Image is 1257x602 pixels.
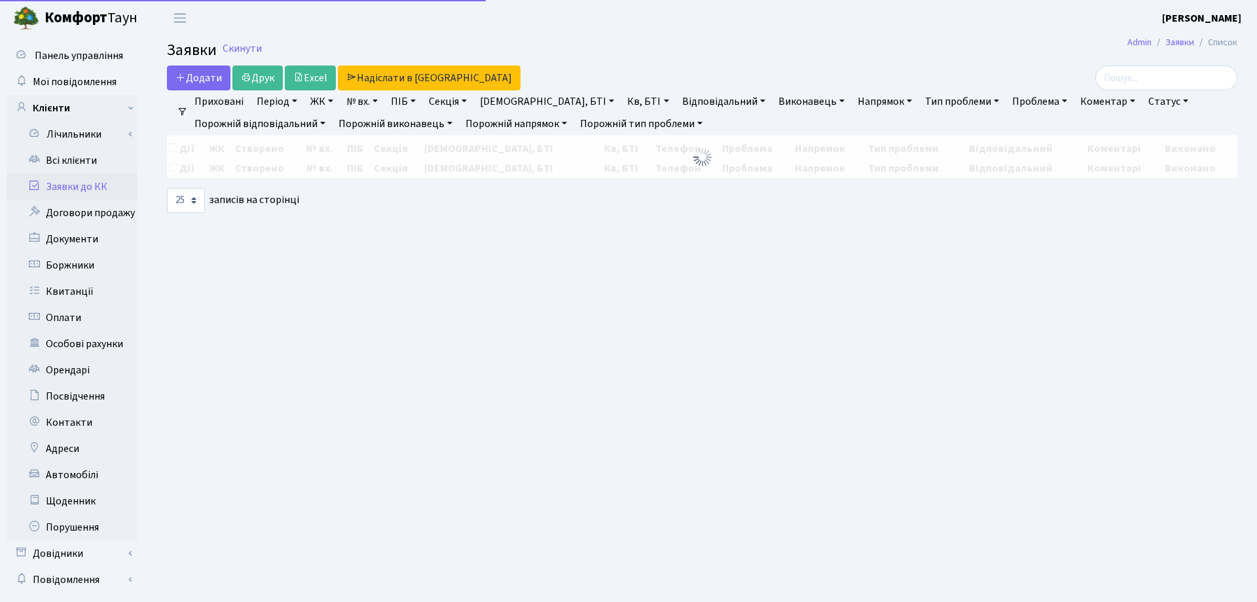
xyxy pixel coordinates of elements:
a: Скинути [223,43,262,55]
a: Надіслати в [GEOGRAPHIC_DATA] [338,66,520,90]
a: Коментар [1075,90,1140,113]
img: logo.png [13,5,39,31]
a: ЖК [305,90,338,113]
a: Довідники [7,540,137,567]
a: Період [251,90,302,113]
a: Заявки [1165,35,1194,49]
a: Виконавець [773,90,850,113]
a: Заявки до КК [7,174,137,200]
a: Статус [1143,90,1193,113]
a: Посвідчення [7,383,137,409]
a: № вх. [341,90,383,113]
a: Орендарі [7,357,137,383]
a: Квитанції [7,278,137,305]
span: Додати [175,71,222,85]
a: [DEMOGRAPHIC_DATA], БТІ [475,90,619,113]
li: Список [1194,35,1237,50]
a: Панель управління [7,43,137,69]
input: Пошук... [1095,66,1237,90]
a: Додати [167,66,230,90]
a: Документи [7,226,137,252]
a: Секція [424,90,472,113]
a: Приховані [189,90,249,113]
a: Оплати [7,305,137,331]
a: Порожній виконавець [333,113,458,135]
a: Щоденник [7,488,137,514]
a: Автомобілі [7,462,137,488]
a: Всі клієнти [7,147,137,174]
img: Обробка... [692,147,713,168]
nav: breadcrumb [1108,29,1257,56]
b: [PERSON_NAME] [1162,11,1241,26]
a: Напрямок [852,90,917,113]
a: Порожній тип проблеми [575,113,708,135]
a: Відповідальний [677,90,771,113]
a: Порожній відповідальний [189,113,331,135]
a: Адреси [7,436,137,462]
a: Excel [285,66,336,90]
a: Мої повідомлення [7,69,137,95]
a: Проблема [1007,90,1072,113]
a: Лічильники [15,121,137,147]
a: Admin [1127,35,1152,49]
a: Повідомлення [7,567,137,593]
span: Таун [45,7,137,29]
span: Панель управління [35,48,123,63]
a: Договори продажу [7,200,137,226]
a: Порожній напрямок [460,113,572,135]
span: Мої повідомлення [33,75,117,89]
a: Кв, БТІ [622,90,674,113]
a: Особові рахунки [7,331,137,357]
a: ПІБ [386,90,421,113]
a: [PERSON_NAME] [1162,10,1241,26]
a: Боржники [7,252,137,278]
span: Заявки [167,39,217,62]
button: Переключити навігацію [164,7,196,29]
select: записів на сторінці [167,188,205,213]
a: Друк [232,66,283,90]
a: Контакти [7,409,137,436]
label: записів на сторінці [167,188,299,213]
a: Тип проблеми [920,90,1004,113]
a: Клієнти [7,95,137,121]
b: Комфорт [45,7,107,28]
a: Порушення [7,514,137,540]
